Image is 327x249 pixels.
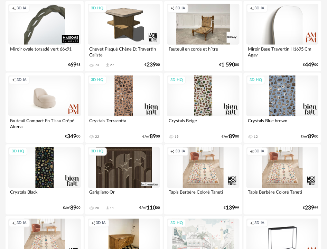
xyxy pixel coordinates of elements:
div: 3D HQ [247,76,265,85]
div: € 00 [65,134,81,139]
div: Crystals Black [8,188,81,202]
a: 3D HQ Crystals Black €/m²8900 [6,144,84,215]
div: €/m² 00 [63,206,81,211]
span: Creation icon [170,149,175,154]
span: 3D IA [17,78,27,83]
span: Creation icon [250,149,254,154]
div: 73 [95,63,100,67]
span: 449 [305,63,315,67]
a: 3D HQ Chevet Plaqué Chêne Et Travertin Caliste 73 Download icon 27 €23900 [85,1,163,71]
div: €/m² 00 [222,134,240,139]
div: 28 [95,206,100,211]
div: 3D HQ [88,4,107,13]
span: 239 [147,63,156,67]
span: Creation icon [12,221,16,226]
div: € 99 [224,206,240,211]
div: 3D HQ [88,148,107,156]
span: Creation icon [12,6,16,11]
span: 3D IA [17,221,27,226]
div: Crystals Blue brown [246,116,319,130]
div: 3D HQ [9,148,27,156]
span: Creation icon [12,78,16,83]
div: €/m² 00 [301,134,319,139]
div: 11 [110,206,114,211]
div: Fauteuil en corde et hˆtre [167,45,240,59]
div: Chevet Plaqué Chêne Et Travertin Caliste [88,45,160,59]
div: Tapis Berbère Coloré Taneti [167,188,240,202]
span: 3D IA [17,6,27,11]
span: 89 [229,134,235,139]
div: 12 [254,135,258,139]
div: Crystals Terracotta [88,116,160,130]
a: Creation icon 3D IA Fauteuil en corde et hˆtre €1 59000 [164,1,242,71]
span: 139 [226,206,235,211]
span: Creation icon [250,6,254,11]
div: € 00 [144,63,160,67]
span: 89 [308,134,315,139]
div: € 99 [303,206,319,211]
div: € 00 [219,63,240,67]
span: Creation icon [170,6,175,11]
span: 3D IA [255,221,265,226]
div: Miroir Base Travertin H1695 Cm Agav [246,45,319,59]
div: Miroir ovale torsadé vert 66x91 [8,45,81,59]
span: 1 590 [222,63,235,67]
div: €/m² 00 [139,206,160,211]
a: Creation icon 3D IA Tapis Berbère Coloré Taneti €23999 [244,144,322,215]
div: € 98 [68,63,81,67]
a: Creation icon 3D IA Miroir Base Travertin H1695 Cm Agav €44900 [244,1,322,71]
span: 3D IA [255,6,265,11]
div: Crystals Beige [167,116,240,130]
div: € 00 [303,63,319,67]
a: 3D HQ Crystals Blue brown 12 €/m²8900 [244,73,322,143]
a: 3D HQ Crystals Beige 19 €/m²8900 [164,73,242,143]
div: Garigliano Or [88,188,160,202]
div: 3D HQ [88,76,107,85]
a: Creation icon 3D IA Tapis Berbère Coloré Taneti €13999 [164,144,242,215]
span: Creation icon [91,221,95,226]
div: Tapis Berbère Coloré Taneti [246,188,319,202]
div: 3D HQ [167,219,186,228]
span: 3D IA [175,6,185,11]
span: Download icon [105,206,110,211]
span: 110 [147,206,156,211]
a: 3D HQ Garigliano Or 28 Download icon 11 €/m²11000 [85,144,163,215]
span: 349 [67,134,77,139]
a: Creation icon 3D IA Fauteuil Compact En Tissu Crêpé Akena €34900 [6,73,84,143]
span: Download icon [105,63,110,68]
div: 3D HQ [167,76,186,85]
div: 22 [95,135,100,139]
span: 89 [71,206,77,211]
a: Creation icon 3D IA Miroir ovale torsadé vert 66x91 €6998 [6,1,84,71]
span: 239 [305,206,315,211]
div: 19 [175,135,179,139]
span: 3D IA [175,149,185,154]
a: 3D HQ Crystals Terracotta 22 €/m²8900 [85,73,163,143]
span: Creation icon [250,221,254,226]
span: 69 [71,63,77,67]
span: 3D IA [255,149,265,154]
span: 3D IA [96,221,106,226]
div: €/m² 00 [142,134,160,139]
span: 89 [150,134,156,139]
div: 27 [110,63,114,67]
div: Fauteuil Compact En Tissu Crêpé Akena [8,116,81,130]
